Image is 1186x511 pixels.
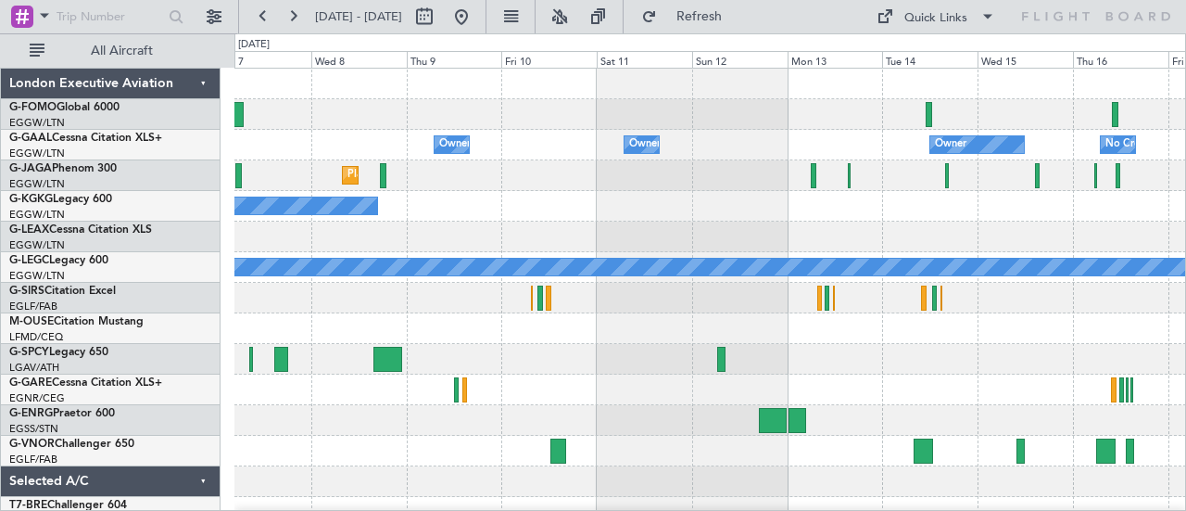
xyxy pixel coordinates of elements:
div: Tue 7 [216,51,311,68]
a: G-FOMOGlobal 6000 [9,102,120,113]
a: G-SPCYLegacy 650 [9,347,108,358]
div: Fri 10 [501,51,597,68]
div: Wed 8 [311,51,407,68]
a: G-GARECessna Citation XLS+ [9,377,162,389]
div: Thu 9 [407,51,502,68]
div: No Crew [1105,131,1148,159]
span: G-LEGC [9,255,49,266]
a: EGGW/LTN [9,269,65,283]
a: G-GAALCessna Citation XLS+ [9,133,162,144]
div: Tue 14 [882,51,978,68]
div: Sun 12 [692,51,788,68]
a: G-SIRSCitation Excel [9,286,116,297]
a: EGSS/STN [9,422,58,436]
a: LFMD/CEQ [9,330,63,344]
span: All Aircraft [48,45,196,57]
span: [DATE] - [DATE] [315,8,402,25]
a: EGGW/LTN [9,208,65,222]
a: G-ENRGPraetor 600 [9,408,115,419]
div: Wed 15 [978,51,1073,68]
span: G-SIRS [9,286,44,297]
div: Owner [935,131,966,159]
a: EGGW/LTN [9,116,65,130]
div: Mon 13 [788,51,883,68]
a: M-OUSECitation Mustang [9,316,144,327]
div: Planned Maint [GEOGRAPHIC_DATA] ([GEOGRAPHIC_DATA]) [347,161,639,189]
span: T7-BRE [9,500,47,511]
a: EGLF/FAB [9,453,57,466]
span: G-ENRG [9,408,53,419]
div: Quick Links [904,9,967,28]
div: Owner [629,131,661,159]
span: G-LEAX [9,224,49,236]
div: Thu 16 [1073,51,1168,68]
a: EGGW/LTN [9,177,65,191]
button: Refresh [633,2,744,32]
span: G-GAAL [9,133,52,144]
div: Sat 11 [597,51,692,68]
span: G-FOMO [9,102,57,113]
a: G-VNORChallenger 650 [9,439,134,450]
span: G-SPCY [9,347,49,358]
button: Quick Links [867,2,1004,32]
span: G-GARE [9,377,52,389]
a: T7-BREChallenger 604 [9,500,127,511]
a: EGGW/LTN [9,147,65,160]
div: [DATE] [238,37,270,53]
a: EGLF/FAB [9,300,57,313]
a: G-KGKGLegacy 600 [9,194,112,205]
div: Owner [439,131,471,159]
a: EGGW/LTN [9,238,65,252]
a: LGAV/ATH [9,361,59,375]
a: EGNR/CEG [9,391,65,405]
a: G-LEAXCessna Citation XLS [9,224,152,236]
span: G-JAGA [9,163,52,174]
a: G-LEGCLegacy 600 [9,255,108,266]
button: All Aircraft [20,36,201,66]
span: Refresh [661,10,738,23]
span: G-KGKG [9,194,53,205]
span: M-OUSE [9,316,54,327]
input: Trip Number [57,3,163,31]
a: G-JAGAPhenom 300 [9,163,117,174]
span: G-VNOR [9,439,55,450]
